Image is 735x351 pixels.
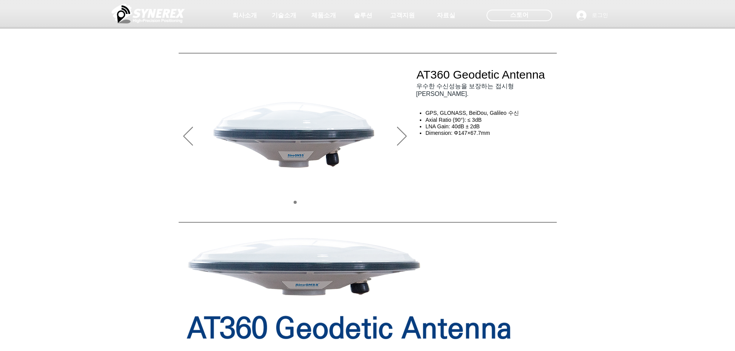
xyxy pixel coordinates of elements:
[112,2,185,25] img: 씨너렉스_White_simbol_대지 1.png
[354,12,372,20] span: 솔루션
[291,201,299,204] nav: 슬라이드
[383,8,422,23] a: 고객지원
[589,12,611,19] span: 로그인
[304,8,343,23] a: 제품소개
[487,10,552,21] div: 스토어
[397,127,407,147] button: 다음
[571,8,613,23] button: 로그인
[390,12,415,20] span: 고객지원
[437,12,455,20] span: 자료실
[265,8,303,23] a: 기술소개
[183,127,193,147] button: 이전
[344,8,382,23] a: 솔루션
[427,8,465,23] a: 자료실
[294,201,297,204] a: 01
[232,12,257,20] span: 회사소개
[426,123,480,129] span: LNA Gain: 40dB ± 2dB
[510,11,529,19] span: 스토어
[272,12,296,20] span: 기술소개
[179,60,412,214] div: 슬라이드쇼
[426,130,490,136] span: Dimension: Φ147×67.7mm
[311,12,336,20] span: 제품소개
[225,8,264,23] a: 회사소개
[200,82,390,185] img: AT360.png
[592,108,735,351] iframe: Wix Chat
[426,117,482,123] span: Axial Ratio (90°): ≤ 3dB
